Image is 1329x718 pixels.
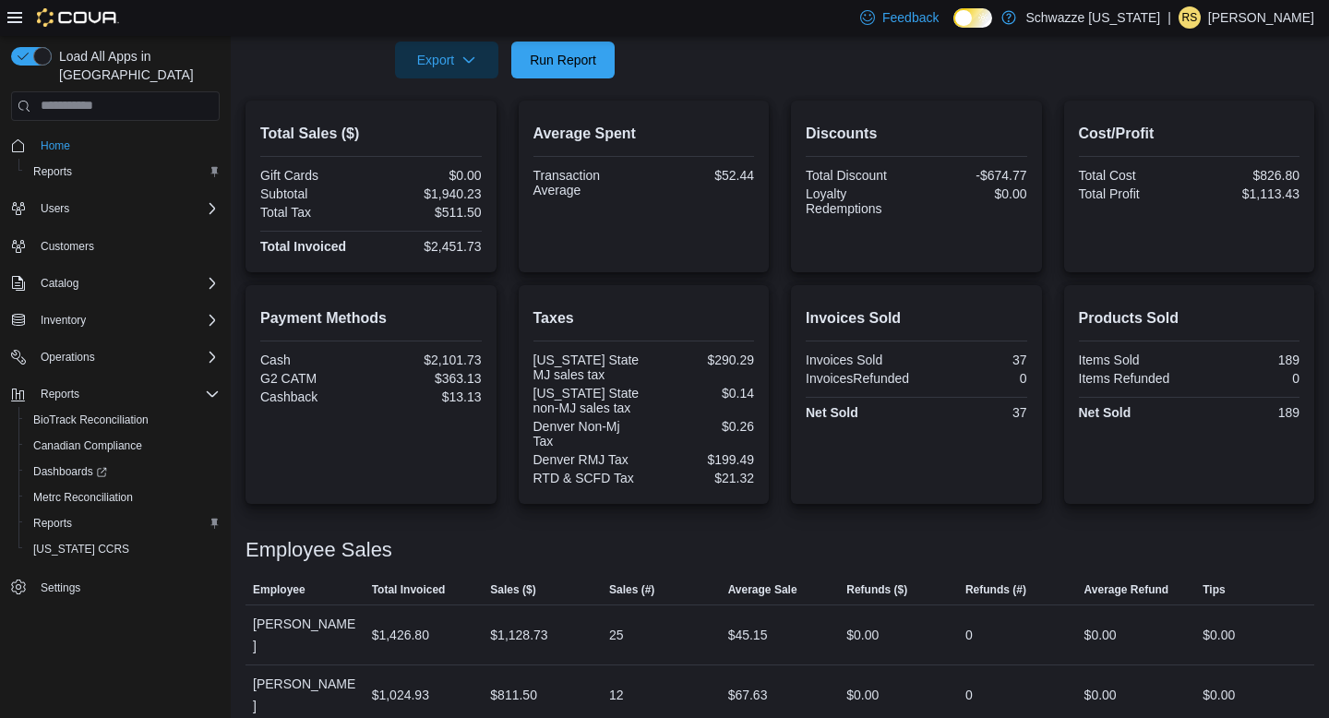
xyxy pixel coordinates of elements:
[26,409,156,431] a: BioTrack Reconciliation
[26,486,220,509] span: Metrc Reconciliation
[26,512,220,534] span: Reports
[33,309,93,331] button: Inventory
[33,272,220,294] span: Catalog
[728,582,797,597] span: Average Sale
[953,8,992,28] input: Dark Mode
[26,538,220,560] span: Washington CCRS
[1203,624,1235,646] div: $0.00
[33,134,220,157] span: Home
[260,371,367,386] div: G2 CATM
[260,205,367,220] div: Total Tax
[1179,6,1201,29] div: Rachel Shonkoff
[965,624,973,646] div: 0
[965,684,973,706] div: 0
[533,353,641,382] div: [US_STATE] State MJ sales tax
[1192,371,1299,386] div: 0
[806,405,858,420] strong: Net Sold
[26,512,79,534] a: Reports
[728,684,768,706] div: $67.63
[920,186,1027,201] div: $0.00
[1079,186,1186,201] div: Total Profit
[18,485,227,510] button: Metrc Reconciliation
[4,196,227,221] button: Users
[1079,307,1300,329] h2: Products Sold
[18,459,227,485] a: Dashboards
[609,582,654,597] span: Sales (#)
[18,407,227,433] button: BioTrack Reconciliation
[728,624,768,646] div: $45.15
[33,309,220,331] span: Inventory
[533,471,641,485] div: RTD & SCFD Tax
[1079,353,1186,367] div: Items Sold
[33,197,77,220] button: Users
[372,684,429,706] div: $1,024.93
[26,409,220,431] span: BioTrack Reconciliation
[33,346,220,368] span: Operations
[530,51,596,69] span: Run Report
[33,234,220,257] span: Customers
[33,577,88,599] a: Settings
[26,435,150,457] a: Canadian Compliance
[375,371,482,386] div: $363.13
[647,419,754,434] div: $0.26
[26,435,220,457] span: Canadian Compliance
[1167,6,1171,29] p: |
[846,624,879,646] div: $0.00
[490,582,535,597] span: Sales ($)
[375,353,482,367] div: $2,101.73
[511,42,615,78] button: Run Report
[33,490,133,505] span: Metrc Reconciliation
[1084,624,1117,646] div: $0.00
[245,539,392,561] h3: Employee Sales
[33,272,86,294] button: Catalog
[41,580,80,595] span: Settings
[533,307,755,329] h2: Taxes
[1192,405,1299,420] div: 189
[33,464,107,479] span: Dashboards
[1203,582,1225,597] span: Tips
[609,624,624,646] div: 25
[953,28,954,29] span: Dark Mode
[33,575,220,598] span: Settings
[395,42,498,78] button: Export
[647,386,754,401] div: $0.14
[806,307,1027,329] h2: Invoices Sold
[260,353,367,367] div: Cash
[647,168,754,183] div: $52.44
[375,186,482,201] div: $1,940.23
[372,624,429,646] div: $1,426.80
[1203,684,1235,706] div: $0.00
[375,389,482,404] div: $13.13
[806,168,913,183] div: Total Discount
[375,205,482,220] div: $511.50
[372,582,446,597] span: Total Invoiced
[1079,168,1186,183] div: Total Cost
[245,605,365,664] div: [PERSON_NAME]
[18,159,227,185] button: Reports
[1084,582,1169,597] span: Average Refund
[26,461,114,483] a: Dashboards
[375,239,482,254] div: $2,451.73
[533,452,641,467] div: Denver RMJ Tax
[1079,405,1131,420] strong: Net Sold
[533,419,641,449] div: Denver Non-Mj Tax
[647,452,754,467] div: $199.49
[4,233,227,259] button: Customers
[1079,371,1186,386] div: Items Refunded
[260,239,346,254] strong: Total Invoiced
[533,168,641,197] div: Transaction Average
[846,582,907,597] span: Refunds ($)
[806,371,913,386] div: InvoicesRefunded
[4,132,227,159] button: Home
[1192,353,1299,367] div: 189
[1079,123,1300,145] h2: Cost/Profit
[33,197,220,220] span: Users
[26,161,220,183] span: Reports
[4,344,227,370] button: Operations
[965,582,1026,597] span: Refunds (#)
[33,135,78,157] a: Home
[41,239,94,254] span: Customers
[260,123,482,145] h2: Total Sales ($)
[806,353,913,367] div: Invoices Sold
[33,516,72,531] span: Reports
